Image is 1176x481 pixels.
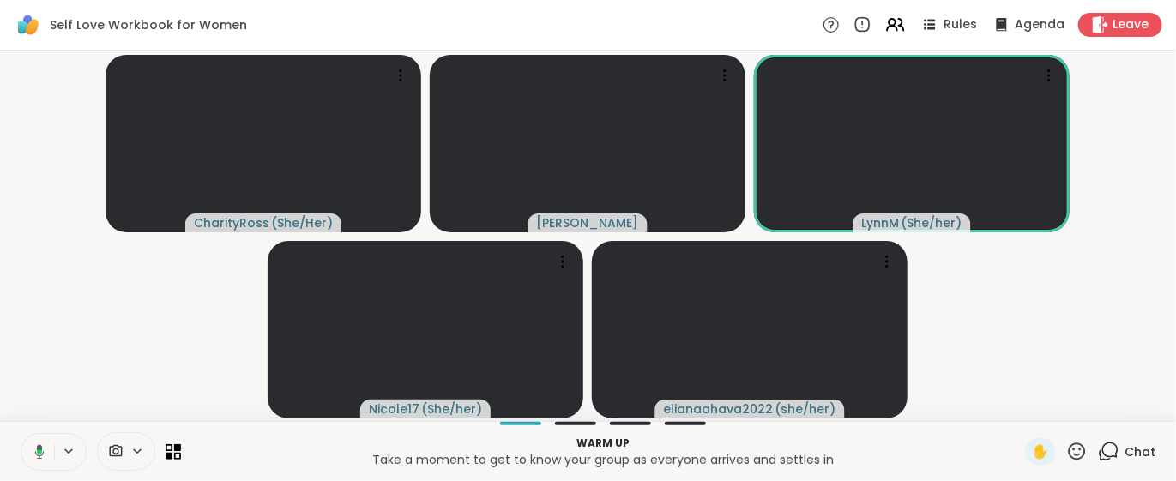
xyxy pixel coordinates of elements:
[902,214,962,231] span: ( She/her )
[1113,16,1149,33] span: Leave
[421,400,482,418] span: ( She/her )
[191,436,1015,451] p: Warm up
[664,400,774,418] span: elianaahava2022
[50,16,247,33] span: Self Love Workbook for Women
[944,16,977,33] span: Rules
[191,451,1015,468] p: Take a moment to get to know your group as everyone arrives and settles in
[369,400,419,418] span: Nicole17
[1125,443,1155,460] span: Chat
[271,214,333,231] span: ( She/Her )
[14,10,43,39] img: ShareWell Logomark
[1032,442,1049,462] span: ✋
[537,214,639,231] span: [PERSON_NAME]
[194,214,269,231] span: CharityRoss
[862,214,900,231] span: LynnM
[1015,16,1064,33] span: Agenda
[775,400,836,418] span: ( she/her )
